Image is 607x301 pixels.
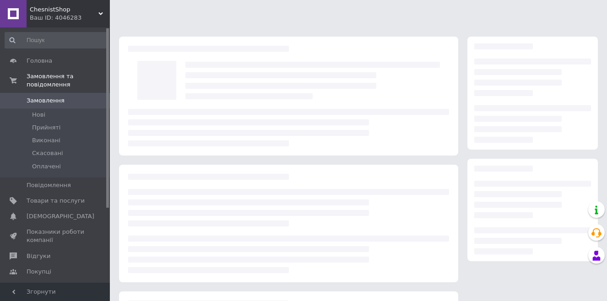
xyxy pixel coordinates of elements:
span: Нові [32,111,45,119]
span: Скасовані [32,149,63,157]
span: Показники роботи компанії [27,228,85,244]
div: Ваш ID: 4046283 [30,14,110,22]
span: Відгуки [27,252,50,260]
span: [DEMOGRAPHIC_DATA] [27,212,94,220]
span: Головна [27,57,52,65]
span: Покупці [27,268,51,276]
span: ChesnistShop [30,5,98,14]
span: Замовлення та повідомлення [27,72,110,89]
span: Прийняті [32,124,60,132]
span: Повідомлення [27,181,71,189]
span: Товари та послуги [27,197,85,205]
span: Оплачені [32,162,61,171]
input: Пошук [5,32,108,48]
span: Замовлення [27,97,65,105]
span: Виконані [32,136,60,145]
